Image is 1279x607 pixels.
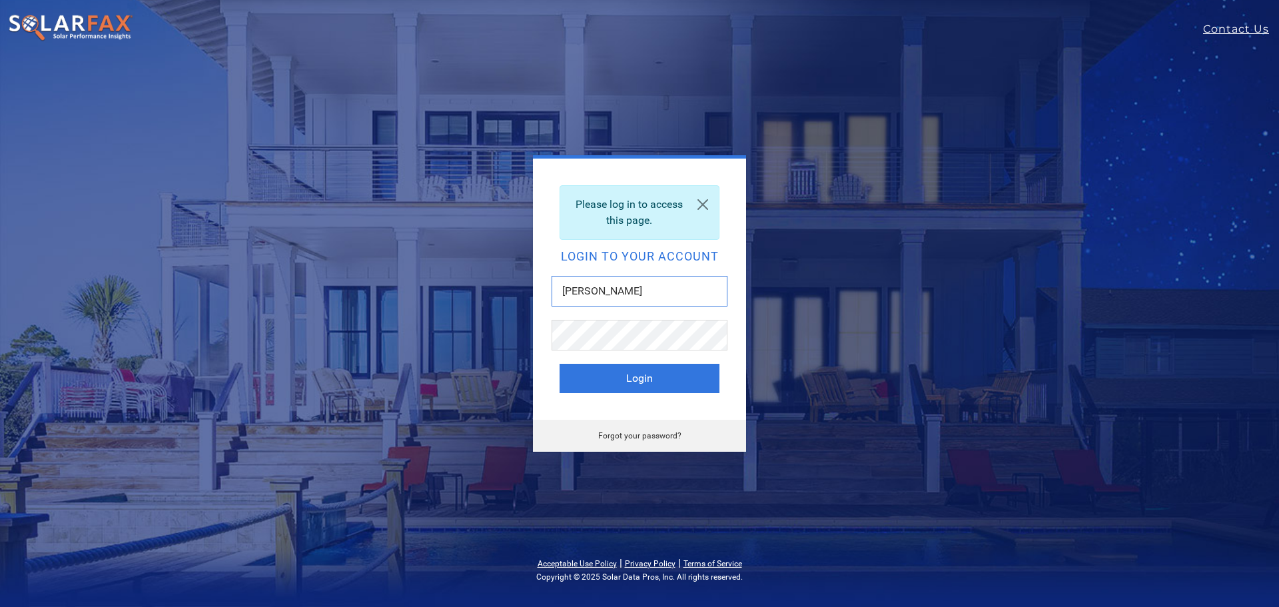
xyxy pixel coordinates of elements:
input: Email [552,276,727,306]
a: Forgot your password? [598,431,681,440]
a: Privacy Policy [625,559,675,568]
a: Close [687,186,719,223]
span: | [620,556,622,569]
span: | [678,556,681,569]
img: SolarFax [8,14,133,42]
div: Please log in to access this page. [560,185,719,240]
a: Acceptable Use Policy [538,559,617,568]
h2: Login to your account [560,251,719,263]
a: Contact Us [1203,21,1279,37]
button: Login [560,364,719,393]
a: Terms of Service [683,559,742,568]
